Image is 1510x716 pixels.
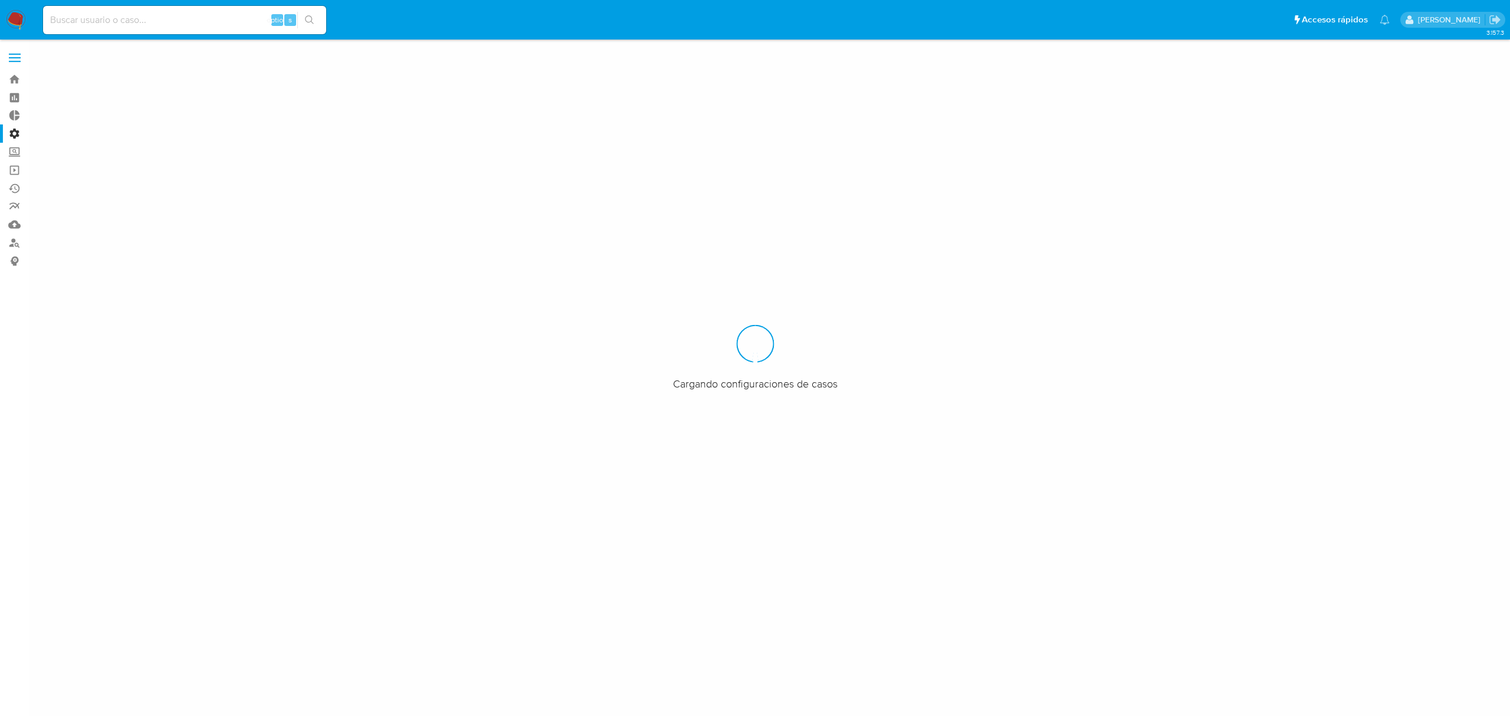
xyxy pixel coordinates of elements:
[1380,15,1390,25] a: Notificaciones
[267,14,287,25] span: option
[1418,14,1485,25] p: ludmila.lanatti@mercadolibre.com
[297,12,321,28] button: search-icon
[673,377,838,391] span: Cargando configuraciones de casos
[1489,14,1501,26] a: Salir
[43,12,326,28] input: Buscar usuario o caso...
[288,14,292,25] span: s
[1302,14,1368,26] span: Accesos rápidos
